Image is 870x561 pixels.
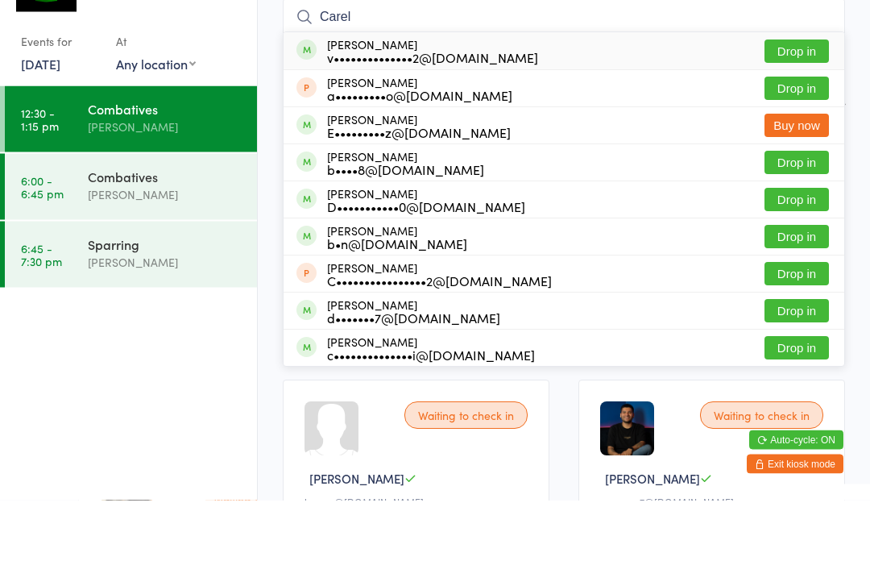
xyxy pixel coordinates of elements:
img: image1750294965.png [600,463,654,517]
button: Drop in [764,397,829,421]
div: Combatives [88,160,243,178]
button: Drop in [764,360,829,384]
a: 12:30 -1:15 pmCombatives[PERSON_NAME] [5,147,257,213]
div: [PERSON_NAME] [327,99,538,125]
div: Combatives [88,228,243,246]
button: Drop in [764,212,829,235]
span: [PERSON_NAME] [605,531,700,548]
div: Waiting to check in [404,463,528,490]
time: 12:30 - 1:15 pm [21,167,59,193]
div: b••••8@[DOMAIN_NAME] [327,224,484,237]
div: [PERSON_NAME] [88,246,243,264]
div: Any location [116,115,196,133]
div: b•n@[DOMAIN_NAME] [327,298,467,311]
div: Events for [21,89,100,115]
div: [PERSON_NAME] [88,178,243,197]
div: a•••••••••o@[DOMAIN_NAME] [327,150,512,163]
button: Auto-cycle: ON [749,491,843,510]
div: [PERSON_NAME] [327,397,535,422]
div: [PERSON_NAME] [327,211,484,237]
div: c••••••••••••••i@[DOMAIN_NAME] [327,409,535,422]
div: [PERSON_NAME] [327,285,467,311]
span: Adults [283,21,845,37]
button: Drop in [764,323,829,347]
button: Drop in [764,249,829,272]
span: [PERSON_NAME] [309,531,404,548]
div: [PERSON_NAME] [327,137,512,163]
div: Sparring [88,296,243,314]
div: [PERSON_NAME] [327,322,552,348]
div: Waiting to check in [700,463,823,490]
button: Exit kiosk mode [747,515,843,534]
img: Krav Maga Defence Institute [16,12,77,73]
button: Drop in [764,101,829,124]
a: [DATE] [21,115,60,133]
time: 6:00 - 6:45 pm [21,235,64,260]
div: C••••••••••••••••2@[DOMAIN_NAME] [327,335,552,348]
a: 6:45 -7:30 pmSparring[PERSON_NAME] [5,282,257,348]
div: E•••••••••z@[DOMAIN_NAME] [327,187,511,200]
div: At [116,89,196,115]
span: [GEOGRAPHIC_DATA] [283,5,820,21]
input: Search [283,60,845,97]
div: [PERSON_NAME] [327,359,500,385]
div: d•••••••7@[DOMAIN_NAME] [327,372,500,385]
div: [PERSON_NAME] [327,248,525,274]
button: Drop in [764,286,829,310]
div: D•••••••••••0@[DOMAIN_NAME] [327,261,525,274]
time: 6:45 - 7:30 pm [21,302,62,328]
div: [PERSON_NAME] [327,174,511,200]
button: Buy now [764,175,829,198]
button: Drop in [764,138,829,161]
a: 6:00 -6:45 pmCombatives[PERSON_NAME] [5,214,257,280]
div: v••••••••••••••2@[DOMAIN_NAME] [327,112,538,125]
div: [PERSON_NAME] [88,314,243,332]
